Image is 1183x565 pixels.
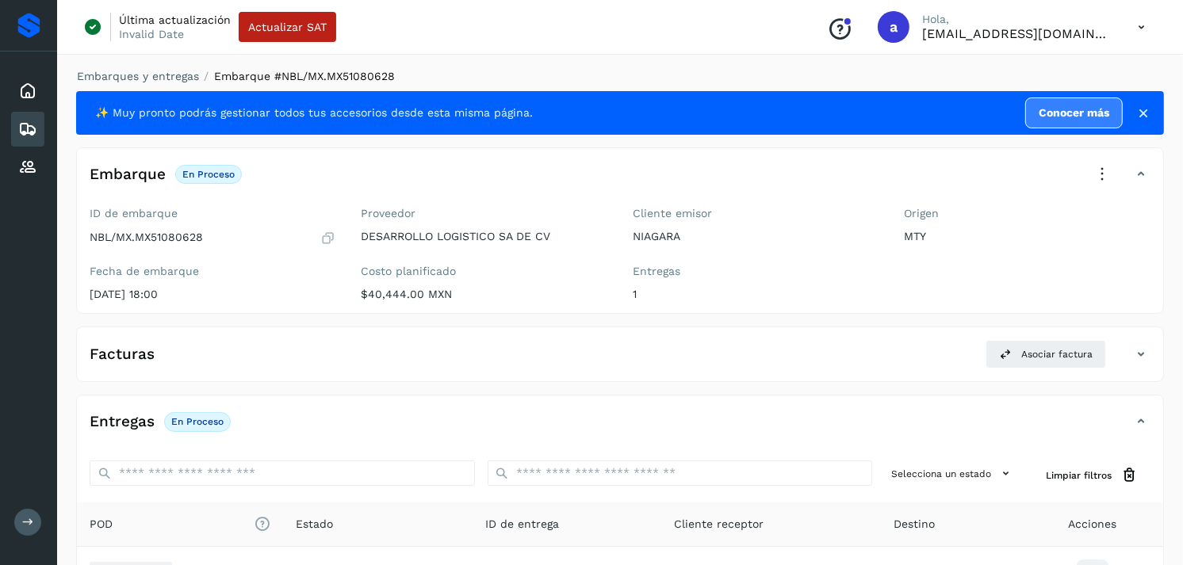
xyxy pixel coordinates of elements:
div: Embarques [11,112,44,147]
button: Asociar factura [986,340,1106,368]
p: 1 [633,288,879,301]
label: Costo planificado [362,265,608,278]
button: Selecciona un estado [885,460,1020,487]
span: Limpiar filtros [1046,468,1112,483]
button: Limpiar filtros [1033,460,1150,490]
p: MTY [905,230,1151,243]
button: Actualizar SAT [239,12,336,42]
div: EntregasEn proceso [77,408,1163,448]
span: Cliente receptor [675,516,764,533]
a: Conocer más [1025,97,1123,128]
span: Acciones [1069,516,1117,533]
p: NBL/MX.MX51080628 [90,231,203,244]
span: Destino [894,516,936,533]
span: POD [90,516,270,533]
p: $40,444.00 MXN [362,288,608,301]
span: Estado [296,516,333,533]
p: En proceso [182,169,235,180]
label: ID de embarque [90,207,336,220]
span: Embarque #NBL/MX.MX51080628 [214,70,395,82]
div: Inicio [11,74,44,109]
span: ✨ Muy pronto podrás gestionar todos tus accesorios desde esta misma página. [95,105,533,121]
p: Invalid Date [119,27,184,41]
p: NIAGARA [633,230,879,243]
span: Actualizar SAT [248,21,327,32]
div: EmbarqueEn proceso [77,161,1163,200]
h4: Embarque [90,166,166,184]
p: Última actualización [119,13,231,27]
p: alejperez@niagarawater.com [922,26,1112,41]
a: Embarques y entregas [77,70,199,82]
label: Proveedor [362,207,608,220]
label: Origen [905,207,1151,220]
label: Cliente emisor [633,207,879,220]
div: Proveedores [11,150,44,185]
label: Entregas [633,265,879,278]
label: Fecha de embarque [90,265,336,278]
nav: breadcrumb [76,68,1164,85]
span: ID de entrega [485,516,559,533]
p: En proceso [171,416,224,427]
h4: Facturas [90,345,155,364]
p: DESARROLLO LOGISTICO SA DE CV [362,230,608,243]
p: [DATE] 18:00 [90,288,336,301]
span: Asociar factura [1021,347,1093,361]
h4: Entregas [90,413,155,431]
p: Hola, [922,13,1112,26]
div: FacturasAsociar factura [77,340,1163,381]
